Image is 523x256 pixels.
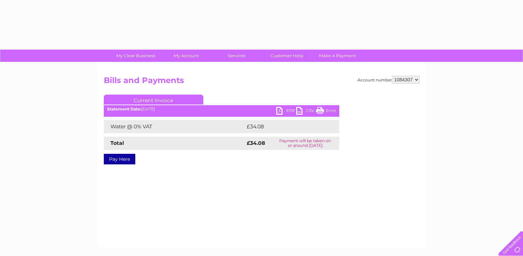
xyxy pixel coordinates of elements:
a: Customer Help [260,50,314,62]
div: [DATE] [104,107,339,111]
a: CSV [296,107,316,116]
strong: Total [110,140,124,146]
td: £34.08 [245,120,326,133]
a: Make A Payment [310,50,365,62]
b: Statement Date: [107,107,141,111]
a: Print [316,107,336,116]
h2: Bills and Payments [104,76,420,88]
a: My Clear Business [108,50,163,62]
a: Services [209,50,264,62]
td: Water @ 0% VAT [104,120,245,133]
a: My Account [159,50,214,62]
div: Account number [358,76,420,84]
strong: £34.08 [247,140,265,146]
a: PDF [276,107,296,116]
a: Pay Here [104,154,135,164]
a: Current Invoice [104,95,203,105]
td: Payment will be taken on or around [DATE] [271,137,339,150]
